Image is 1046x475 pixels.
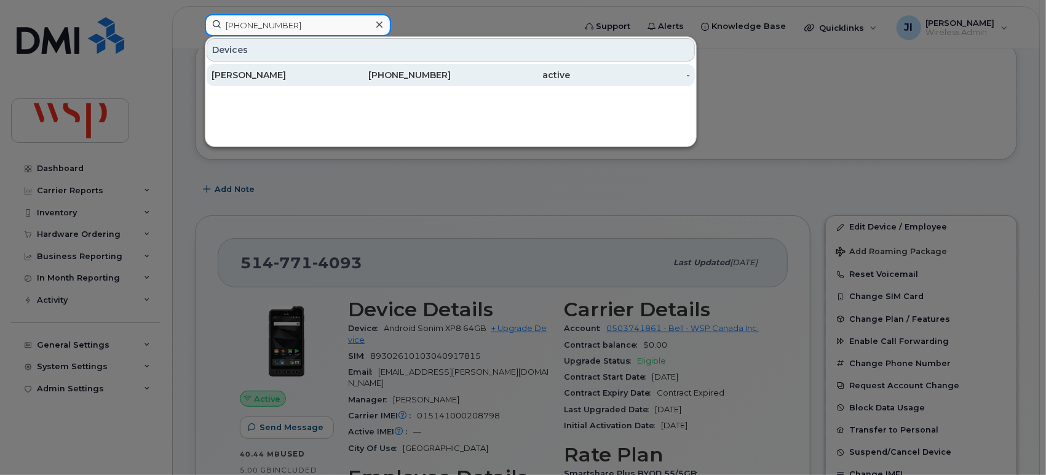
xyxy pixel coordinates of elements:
a: [PERSON_NAME][PHONE_NUMBER]active- [207,64,695,86]
div: - [571,69,691,81]
div: active [451,69,571,81]
input: Find something... [205,14,391,36]
div: Devices [207,38,695,62]
div: [PERSON_NAME] [212,69,331,81]
div: [PHONE_NUMBER] [331,69,451,81]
